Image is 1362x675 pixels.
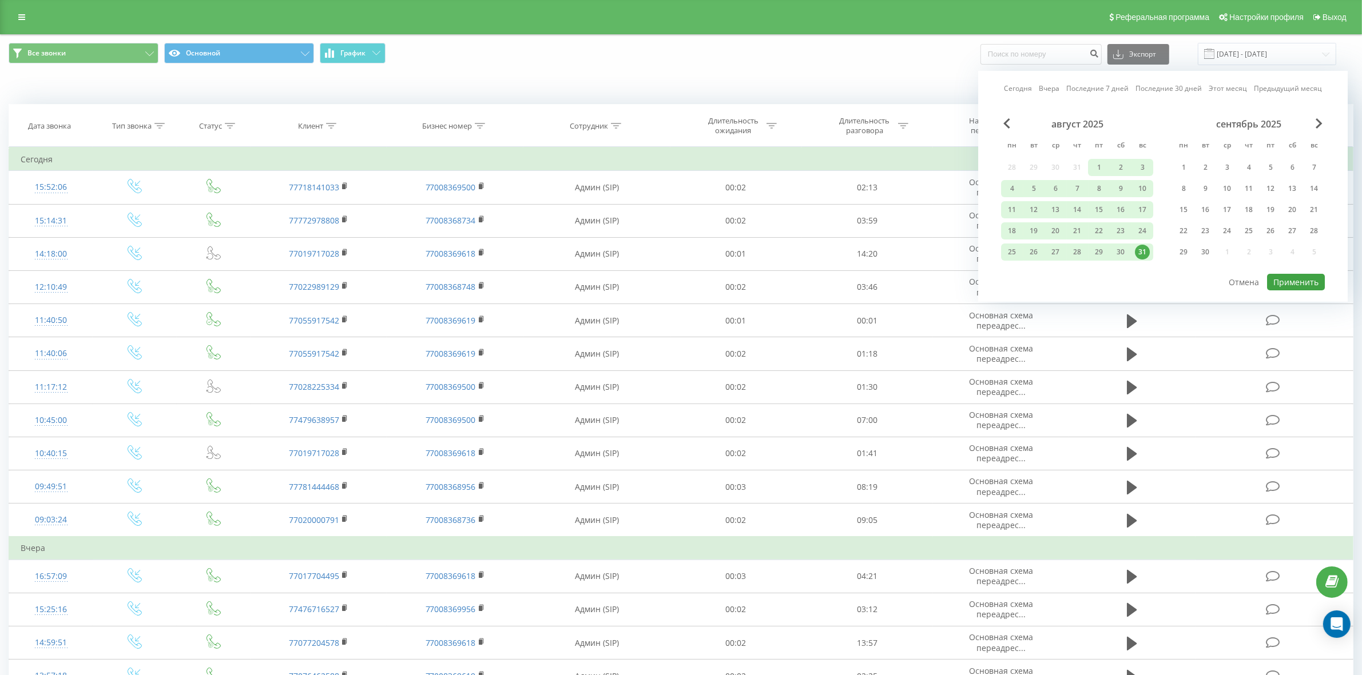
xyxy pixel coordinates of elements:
[1194,243,1216,261] div: вт 30 сент. 2025 г.
[1091,160,1106,175] div: 1
[801,337,932,370] td: 01:18
[1238,180,1260,197] div: чт 11 сент. 2025 г.
[1026,202,1041,217] div: 12
[969,376,1033,397] span: Основная схема переадрес...
[523,560,670,593] td: Админ (SIP)
[1091,223,1106,238] div: 22
[1131,159,1153,176] div: вс 3 авг. 2025 г.
[969,343,1033,364] span: Основная схема переадрес...
[670,237,801,270] td: 00:01
[523,404,670,437] td: Админ (SIP)
[1194,201,1216,218] div: вт 16 сент. 2025 г.
[523,171,670,204] td: Админ (SIP)
[969,409,1033,430] span: Основная схема переадрес...
[1023,243,1045,261] div: вт 26 авг. 2025 г.
[1198,160,1213,175] div: 2
[670,370,801,404] td: 00:02
[1066,201,1088,218] div: чт 14 авг. 2025 г.
[27,49,66,58] span: Все звонки
[1048,181,1063,196] div: 6
[1260,159,1281,176] div: пт 5 сент. 2025 г.
[1254,83,1322,94] a: Предыдущий месяц
[1113,160,1128,175] div: 2
[1238,201,1260,218] div: чт 18 сент. 2025 г.
[1045,243,1066,261] div: ср 27 авг. 2025 г.
[1048,223,1063,238] div: 20
[1175,138,1192,155] abbr: понедельник
[1135,83,1202,94] a: Последние 30 дней
[1260,180,1281,197] div: пт 12 сент. 2025 г.
[670,171,801,204] td: 00:02
[1113,223,1128,238] div: 23
[1088,201,1110,218] div: пт 15 авг. 2025 г.
[1001,222,1023,239] div: пн 18 авг. 2025 г.
[426,604,476,614] a: 77008369956
[1004,83,1032,94] a: Сегодня
[670,504,801,537] td: 00:02
[1110,201,1131,218] div: сб 16 авг. 2025 г.
[670,337,801,370] td: 00:02
[1240,138,1257,155] abbr: четверг
[1115,13,1209,22] span: Реферальная программа
[1135,181,1150,196] div: 10
[523,204,670,237] td: Админ (SIP)
[1091,181,1106,196] div: 8
[1134,138,1151,155] abbr: воскресенье
[1110,222,1131,239] div: сб 23 авг. 2025 г.
[670,626,801,660] td: 00:02
[969,276,1033,297] span: Основная схема переадрес...
[1281,201,1303,218] div: сб 20 сент. 2025 г.
[1281,222,1303,239] div: сб 27 сент. 2025 г.
[523,470,670,504] td: Админ (SIP)
[1001,118,1153,130] div: август 2025
[21,598,81,621] div: 15:25:16
[1176,245,1191,259] div: 29
[289,182,339,193] a: 77718141033
[801,270,932,303] td: 03:46
[801,237,932,270] td: 14:20
[1303,159,1325,176] div: вс 7 сент. 2025 г.
[1112,138,1129,155] abbr: суббота
[1263,160,1278,175] div: 5
[523,237,670,270] td: Админ (SIP)
[289,348,339,359] a: 77055917542
[1088,180,1110,197] div: пт 8 авг. 2025 г.
[1307,223,1321,238] div: 28
[1091,202,1106,217] div: 15
[1316,118,1323,129] span: Next Month
[9,148,1353,171] td: Сегодня
[1113,202,1128,217] div: 16
[1045,222,1066,239] div: ср 20 авг. 2025 г.
[801,593,932,626] td: 03:12
[289,315,339,326] a: 77055917542
[1045,180,1066,197] div: ср 6 авг. 2025 г.
[426,448,476,458] a: 77008369618
[1216,201,1238,218] div: ср 17 сент. 2025 г.
[1285,202,1300,217] div: 20
[1173,159,1194,176] div: пн 1 сент. 2025 г.
[289,637,339,648] a: 77077204578
[21,476,81,498] div: 09:49:51
[1220,202,1234,217] div: 17
[1025,138,1042,155] abbr: вторник
[1066,243,1088,261] div: чт 28 авг. 2025 г.
[199,121,222,131] div: Статус
[320,43,386,63] button: График
[1220,181,1234,196] div: 10
[1047,138,1064,155] abbr: среда
[426,248,476,259] a: 77008369618
[1004,202,1019,217] div: 11
[1039,83,1059,94] a: Вчера
[670,470,801,504] td: 00:03
[1004,181,1019,196] div: 4
[1198,181,1213,196] div: 9
[28,121,71,131] div: Дата звонка
[1198,245,1213,259] div: 30
[1069,138,1086,155] abbr: четверг
[1209,83,1247,94] a: Этот месяц
[1173,222,1194,239] div: пн 22 сент. 2025 г.
[1088,243,1110,261] div: пт 29 авг. 2025 г.
[1281,180,1303,197] div: сб 13 сент. 2025 г.
[1113,245,1128,259] div: 30
[801,204,932,237] td: 03:59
